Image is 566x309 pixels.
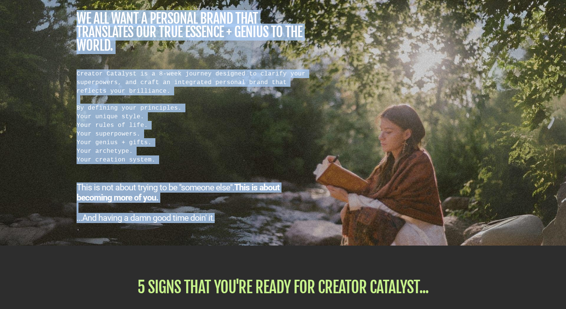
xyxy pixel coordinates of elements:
[77,12,310,53] h1: we all want a personal brand that translates our true essence + genius to the world.
[77,182,310,203] div: This is not about trying to be "someone else".
[77,213,310,223] div: ...And having a damn good time doin' it.
[77,121,310,130] div: Your rules of life.
[77,69,310,164] div: Creator Catalyst is a 8-week journey designed to clarify your superpowers, and craft an integrate...
[77,147,310,155] div: Your archetype.
[77,112,310,121] div: Your unique style.
[77,279,489,295] h1: 5 SIGNS THAT YOU'RE READY FOR CREATOR CATALYST...
[77,138,310,147] div: Your genius + gifts.
[77,182,280,203] b: This is about becoming more of you.
[77,130,310,138] div: Your superpowers.
[77,104,310,112] div: By defining your principles.
[77,155,310,164] div: Your creation system.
